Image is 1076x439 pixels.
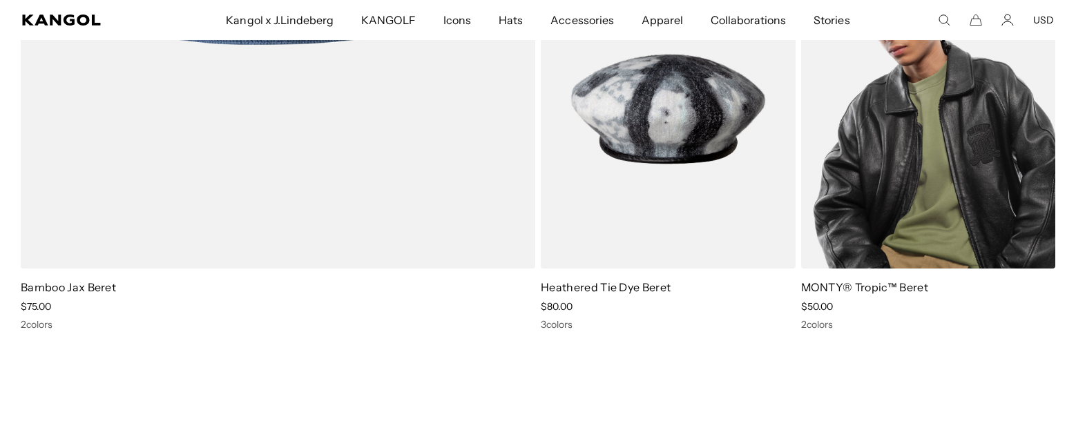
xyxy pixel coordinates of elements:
button: USD [1033,14,1054,26]
a: Bamboo Jax Beret [21,280,116,294]
span: $80.00 [541,300,573,313]
span: $50.00 [801,300,833,313]
div: 2 colors [21,318,535,331]
span: $75.00 [21,300,51,313]
a: Account [1001,14,1014,26]
button: Cart [970,14,982,26]
a: Heathered Tie Dye Beret [541,280,671,294]
div: 3 colors [541,318,796,331]
a: Kangol [22,14,149,26]
div: 2 colors [801,318,1056,331]
summary: Search here [938,14,950,26]
a: MONTY® Tropic™ Beret [801,280,928,294]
